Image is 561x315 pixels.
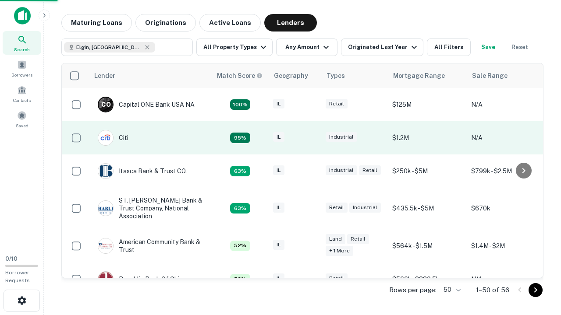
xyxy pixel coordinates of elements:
[76,43,142,51] span: Elgin, [GEOGRAPHIC_DATA], [GEOGRAPHIC_DATA]
[98,196,203,220] div: ST. [PERSON_NAME] Bank & Trust Company, National Association
[388,154,467,188] td: $250k - $5M
[388,188,467,229] td: $435.5k - $5M
[359,165,381,175] div: Retail
[98,97,195,112] div: Capital ONE Bank USA NA
[341,38,423,56] button: Originated Last Year
[5,255,18,262] span: 0 / 10
[467,154,546,188] td: $799k - $2.5M
[273,273,284,283] div: IL
[326,273,348,283] div: Retail
[11,71,32,78] span: Borrowers
[61,14,132,31] button: Maturing Loans
[217,71,261,80] h6: Match Score
[388,88,467,121] td: $125M
[276,38,337,56] button: Any Amount
[467,188,546,229] td: $670k
[14,46,30,53] span: Search
[388,262,467,296] td: $500k - $880.5k
[135,14,196,31] button: Originations
[269,63,321,88] th: Geography
[476,285,509,295] p: 1–50 of 56
[467,262,546,296] td: N/A
[467,229,546,262] td: $1.4M - $2M
[388,121,467,154] td: $1.2M
[98,130,113,145] img: picture
[326,132,357,142] div: Industrial
[273,240,284,250] div: IL
[321,63,388,88] th: Types
[98,238,113,253] img: picture
[393,70,445,81] div: Mortgage Range
[274,70,308,81] div: Geography
[273,99,284,109] div: IL
[217,71,263,80] div: Capitalize uses an advanced AI algorithm to match your search with the best lender. The match sco...
[3,31,41,55] a: Search
[388,63,467,88] th: Mortgage Range
[273,132,284,142] div: IL
[273,165,284,175] div: IL
[94,70,115,81] div: Lender
[199,14,261,31] button: Active Loans
[230,133,250,143] div: Capitalize uses an advanced AI algorithm to match your search with the best lender. The match sco...
[347,234,369,244] div: Retail
[506,38,534,56] button: Reset
[230,203,250,213] div: Capitalize uses an advanced AI algorithm to match your search with the best lender. The match sco...
[230,99,250,110] div: Capitalize uses an advanced AI algorithm to match your search with the best lender. The match sco...
[3,107,41,131] a: Saved
[467,121,546,154] td: N/A
[264,14,317,31] button: Lenders
[98,238,203,254] div: American Community Bank & Trust
[326,203,348,213] div: Retail
[472,70,508,81] div: Sale Range
[230,241,250,251] div: Capitalize uses an advanced AI algorithm to match your search with the best lender. The match sco...
[16,122,28,129] span: Saved
[326,246,353,256] div: + 1 more
[440,283,462,296] div: 50
[230,166,250,176] div: Capitalize uses an advanced AI algorithm to match your search with the best lender. The match sco...
[13,97,31,104] span: Contacts
[98,271,194,287] div: Republic Bank Of Chicago
[5,269,30,283] span: Borrower Requests
[326,165,357,175] div: Industrial
[388,229,467,262] td: $564k - $1.5M
[517,245,561,287] iframe: Chat Widget
[3,56,41,80] a: Borrowers
[98,130,128,146] div: Citi
[212,63,269,88] th: Capitalize uses an advanced AI algorithm to match your search with the best lender. The match sco...
[98,164,113,178] img: picture
[98,163,187,179] div: Itasca Bank & Trust CO.
[14,7,31,24] img: capitalize-icon.png
[389,285,437,295] p: Rows per page:
[326,99,348,109] div: Retail
[98,272,113,287] img: picture
[273,203,284,213] div: IL
[467,88,546,121] td: N/A
[349,203,381,213] div: Industrial
[327,70,345,81] div: Types
[3,82,41,105] a: Contacts
[427,38,471,56] button: All Filters
[474,38,502,56] button: Save your search to get updates of matches that match your search criteria.
[98,201,113,216] img: picture
[326,234,345,244] div: Land
[89,63,212,88] th: Lender
[230,274,250,284] div: Capitalize uses an advanced AI algorithm to match your search with the best lender. The match sco...
[101,100,110,109] p: C O
[196,38,273,56] button: All Property Types
[348,42,419,52] div: Originated Last Year
[467,63,546,88] th: Sale Range
[529,283,543,297] button: Go to next page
